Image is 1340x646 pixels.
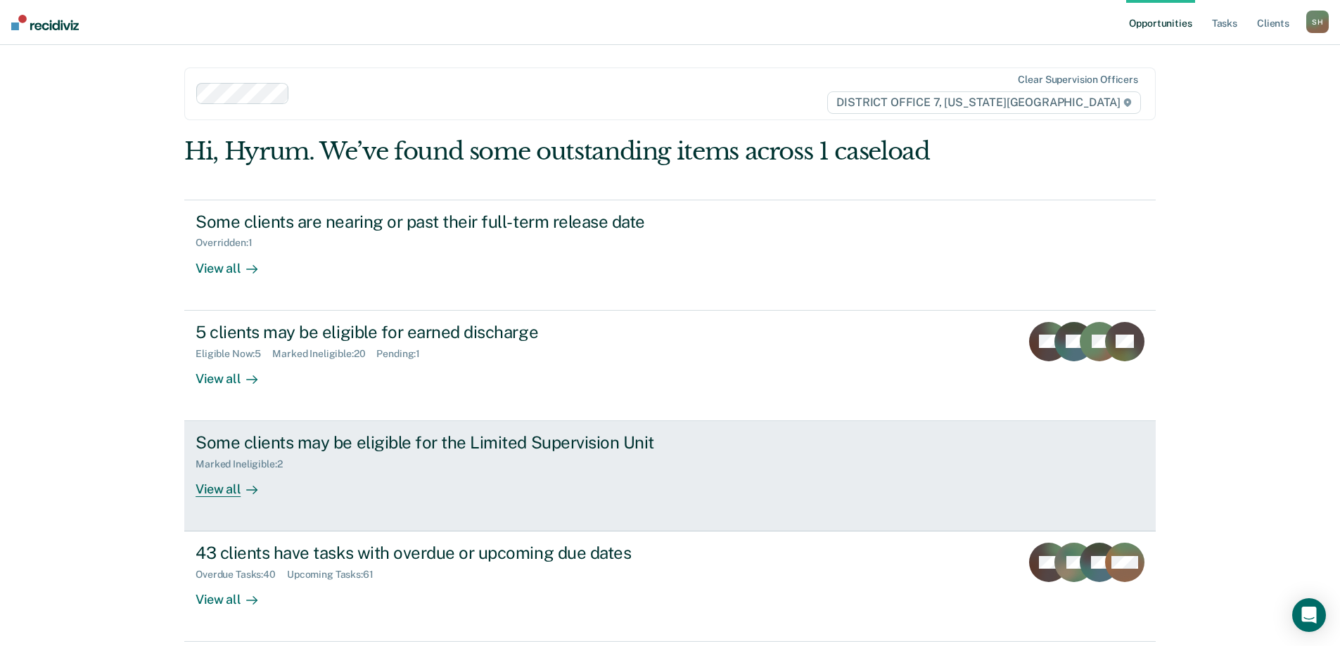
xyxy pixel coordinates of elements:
div: S H [1306,11,1329,33]
div: View all [196,359,274,387]
a: Some clients are nearing or past their full-term release dateOverridden:1View all [184,200,1156,311]
div: 43 clients have tasks with overdue or upcoming due dates [196,543,689,563]
div: Marked Ineligible : 20 [272,348,376,360]
div: Marked Ineligible : 2 [196,458,293,470]
div: Upcoming Tasks : 61 [287,569,385,581]
div: View all [196,581,274,608]
a: 5 clients may be eligible for earned dischargeEligible Now:5Marked Ineligible:20Pending:1View all [184,311,1156,421]
a: Some clients may be eligible for the Limited Supervision UnitMarked Ineligible:2View all [184,421,1156,531]
div: 5 clients may be eligible for earned discharge [196,322,689,342]
div: Some clients are nearing or past their full-term release date [196,212,689,232]
div: Pending : 1 [376,348,431,360]
div: Eligible Now : 5 [196,348,272,360]
span: DISTRICT OFFICE 7, [US_STATE][GEOGRAPHIC_DATA] [827,91,1140,114]
div: View all [196,470,274,498]
div: Overdue Tasks : 40 [196,569,287,581]
div: Some clients may be eligible for the Limited Supervision Unit [196,432,689,453]
div: View all [196,249,274,276]
button: SH [1306,11,1329,33]
div: Open Intercom Messenger [1292,598,1326,632]
a: 43 clients have tasks with overdue or upcoming due datesOverdue Tasks:40Upcoming Tasks:61View all [184,531,1156,642]
img: Recidiviz [11,15,79,30]
div: Clear supervision officers [1018,74,1137,86]
div: Overridden : 1 [196,237,263,249]
div: Hi, Hyrum. We’ve found some outstanding items across 1 caseload [184,137,962,166]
